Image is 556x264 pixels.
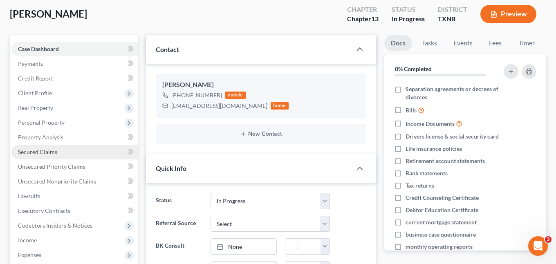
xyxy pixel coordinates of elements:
[480,5,536,23] button: Preview
[384,35,412,51] a: Docs
[162,80,360,90] div: [PERSON_NAME]
[406,85,499,101] span: Separation agreements or decrees of divorces
[18,251,41,258] span: Expenses
[225,92,246,99] div: mobile
[438,5,467,14] div: District
[11,42,138,56] a: Case Dashboard
[406,206,478,214] span: Debtor Education Certificate
[18,104,53,111] span: Real Property
[406,132,499,141] span: Drivers license & social security card
[371,15,379,22] span: 13
[406,120,455,128] span: Income Documents
[438,14,467,24] div: TXNB
[156,45,179,53] span: Contact
[447,35,479,51] a: Events
[482,35,509,51] a: Fees
[152,193,206,209] label: Status
[347,14,379,24] div: Chapter
[18,222,92,229] span: Codebtors Insiders & Notices
[11,71,138,86] a: Credit Report
[392,5,425,14] div: Status
[271,102,289,110] div: home
[18,207,70,214] span: Executory Contracts
[285,239,321,254] input: -- : --
[406,145,462,153] span: Life insurance policies
[162,131,360,137] button: New Contact
[415,35,444,51] a: Tasks
[406,157,485,165] span: Retirement account statements
[18,89,52,96] span: Client Profile
[18,60,43,67] span: Payments
[406,218,477,226] span: current mortgage statement
[11,174,138,189] a: Unsecured Nonpriority Claims
[11,204,138,218] a: Executory Contracts
[11,130,138,145] a: Property Analysis
[18,45,59,52] span: Case Dashboard
[18,192,40,199] span: Lawsuits
[545,236,552,243] span: 3
[512,35,541,51] a: Timer
[528,236,548,256] iframe: Intercom live chat
[18,148,57,155] span: Secured Claims
[156,164,186,172] span: Quick Info
[152,216,206,232] label: Referral Source
[406,243,473,251] span: monthly operating reports
[18,119,65,126] span: Personal Property
[171,102,267,110] div: [EMAIL_ADDRESS][DOMAIN_NAME]
[211,239,276,254] a: None
[406,194,479,202] span: Credit Counseling Certificate
[347,5,379,14] div: Chapter
[171,91,222,99] div: [PHONE_NUMBER]
[10,8,87,20] span: [PERSON_NAME]
[18,134,63,141] span: Property Analysis
[18,75,53,82] span: Credit Report
[11,189,138,204] a: Lawsuits
[395,65,432,72] strong: 0% Completed
[11,159,138,174] a: Unsecured Priority Claims
[406,230,476,239] span: business case questionnaire
[11,145,138,159] a: Secured Claims
[406,181,434,190] span: Tax returns
[152,238,206,255] label: BK Consult
[392,14,425,24] div: In Progress
[406,106,417,114] span: Bills
[18,178,96,185] span: Unsecured Nonpriority Claims
[406,169,448,177] span: Bank statements
[18,237,37,244] span: Income
[11,56,138,71] a: Payments
[18,163,85,170] span: Unsecured Priority Claims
